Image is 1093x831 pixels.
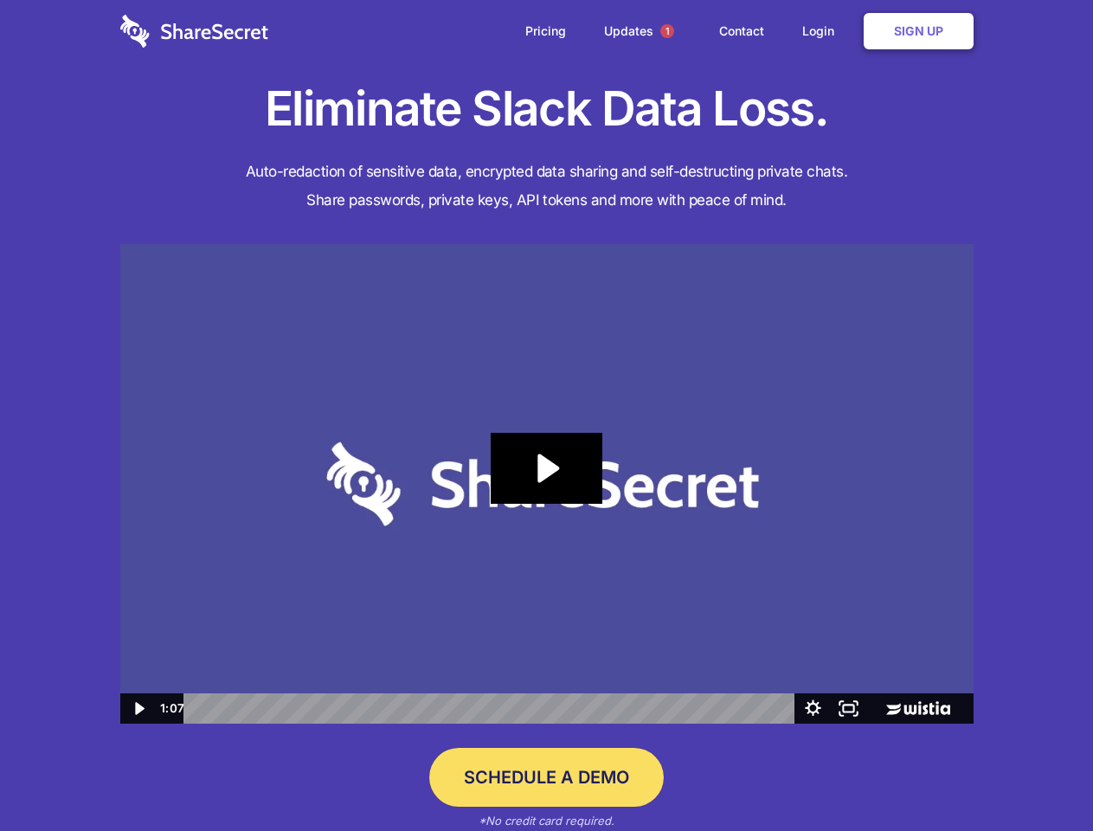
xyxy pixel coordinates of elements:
img: logo-wordmark-white-trans-d4663122ce5f474addd5e946df7df03e33cb6a1c49d2221995e7729f52c070b2.svg [120,15,268,48]
button: Play Video [120,693,156,724]
a: Login [785,4,860,58]
a: Pricing [508,4,583,58]
img: Sharesecret [120,244,974,725]
h1: Eliminate Slack Data Loss. [120,78,974,140]
a: Contact [702,4,781,58]
h4: Auto-redaction of sensitive data, encrypted data sharing and self-destructing private chats. Shar... [120,158,974,215]
iframe: Drift Widget Chat Controller [1006,744,1072,810]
